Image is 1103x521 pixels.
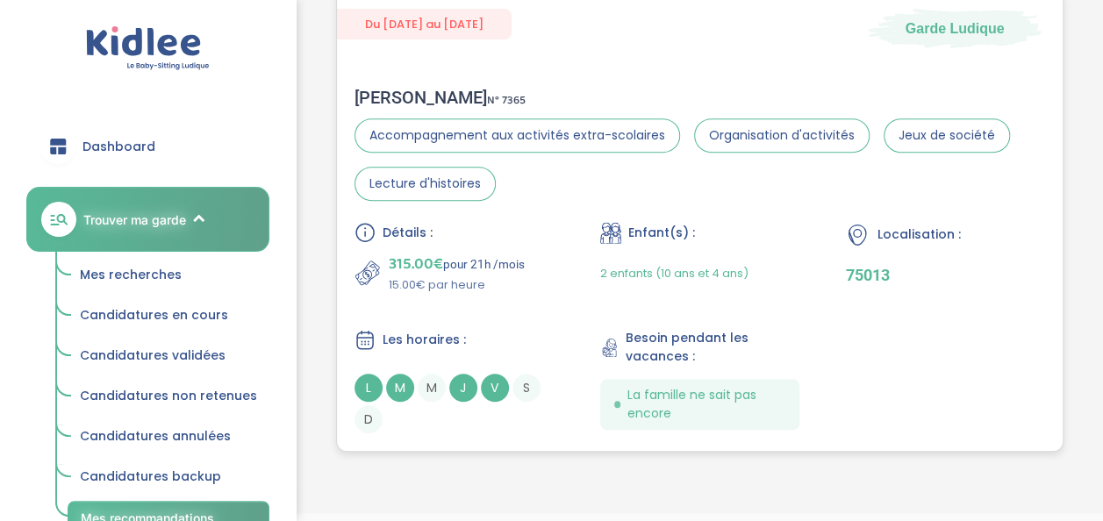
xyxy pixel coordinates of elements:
a: Mes recherches [68,259,269,292]
a: Candidatures validées [68,339,269,373]
p: pour 21h /mois [389,252,525,276]
span: Candidatures annulées [80,427,231,445]
span: S [512,374,541,402]
span: Candidatures non retenues [80,387,257,404]
span: Lecture d'histoires [355,167,496,201]
span: Accompagnement aux activités extra-scolaires [355,118,680,153]
a: Candidatures en cours [68,299,269,332]
span: Candidatures en cours [80,306,228,324]
span: J [449,374,477,402]
span: M [386,374,414,402]
span: Du [DATE] au [DATE] [337,9,512,39]
span: D [355,405,383,433]
span: Candidatures backup [80,467,221,485]
p: 15.00€ par heure [389,276,525,294]
span: Garde Ludique [906,18,1005,38]
span: 2 enfants (10 ans et 4 ans) [600,265,748,282]
span: La famille ne sait pas encore [627,386,786,423]
div: [PERSON_NAME] [355,87,1045,108]
span: Organisation d'activités [694,118,870,153]
a: Dashboard [26,115,269,178]
span: Enfant(s) : [628,224,695,242]
span: N° 7365 [487,91,526,110]
img: logo.svg [86,26,210,71]
a: Candidatures backup [68,460,269,494]
span: L [355,374,383,402]
span: Besoin pendant les vacances : [626,329,799,366]
a: Candidatures non retenues [68,380,269,413]
p: 75013 [845,266,1045,284]
span: Trouver ma garde [83,211,186,229]
span: Localisation : [877,225,960,244]
span: Mes recherches [80,266,182,283]
span: Les horaires : [383,331,466,349]
span: Jeux de société [884,118,1010,153]
a: Trouver ma garde [26,187,269,252]
span: M [418,374,446,402]
span: Candidatures validées [80,346,226,364]
span: Dashboard [82,138,155,156]
span: Détails : [383,224,433,242]
span: 315.00€ [389,252,443,276]
span: V [481,374,509,402]
a: Candidatures annulées [68,420,269,453]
